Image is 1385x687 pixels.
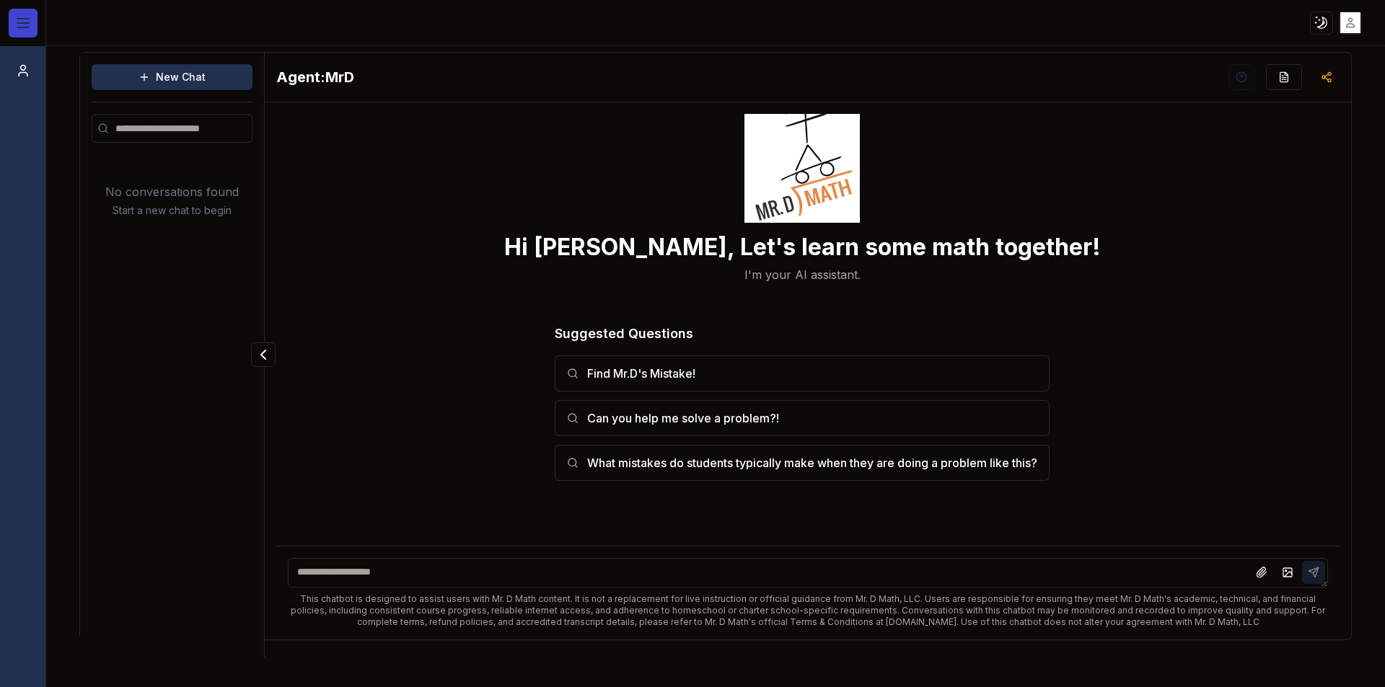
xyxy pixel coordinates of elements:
button: Collapse panel [251,342,276,367]
h3: Hi [PERSON_NAME], Let's learn some math together! [504,234,1101,260]
button: Find Mr.D's Mistake! [555,355,1050,391]
div: This chatbot is designed to assist users with Mr. D Math content. It is not a replacement for liv... [288,593,1327,628]
img: Welcome Owl [744,81,860,223]
button: Can you help me solve a problem?! [555,400,1050,436]
p: I'm your AI assistant. [744,266,861,283]
p: Start a new chat to begin [113,203,232,218]
p: No conversations found [105,183,239,200]
h3: Suggested Questions [555,324,1050,344]
button: What mistakes do students typically make when they are doing a problem like this? [555,445,1050,481]
img: placeholder-user.jpg [1340,12,1361,33]
h2: MrD [276,67,354,87]
button: Help Videos [1228,64,1254,90]
button: New Chat [92,64,252,90]
button: Fill Questions [1266,64,1302,90]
